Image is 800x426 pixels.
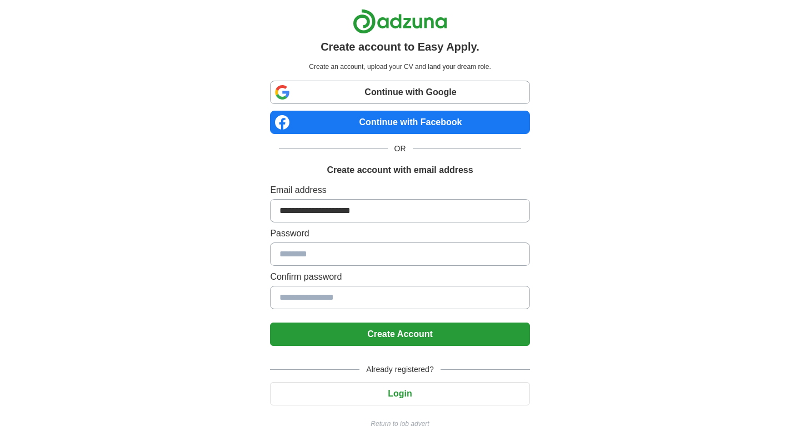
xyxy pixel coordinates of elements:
[270,227,529,240] label: Password
[272,62,527,72] p: Create an account, upload your CV and land your dream role.
[270,184,529,197] label: Email address
[270,389,529,398] a: Login
[327,164,473,177] h1: Create account with email address
[353,9,447,34] img: Adzuna logo
[270,81,529,104] a: Continue with Google
[359,364,440,375] span: Already registered?
[388,143,413,155] span: OR
[321,38,479,55] h1: Create account to Easy Apply.
[270,270,529,284] label: Confirm password
[270,111,529,134] a: Continue with Facebook
[270,382,529,405] button: Login
[270,323,529,346] button: Create Account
